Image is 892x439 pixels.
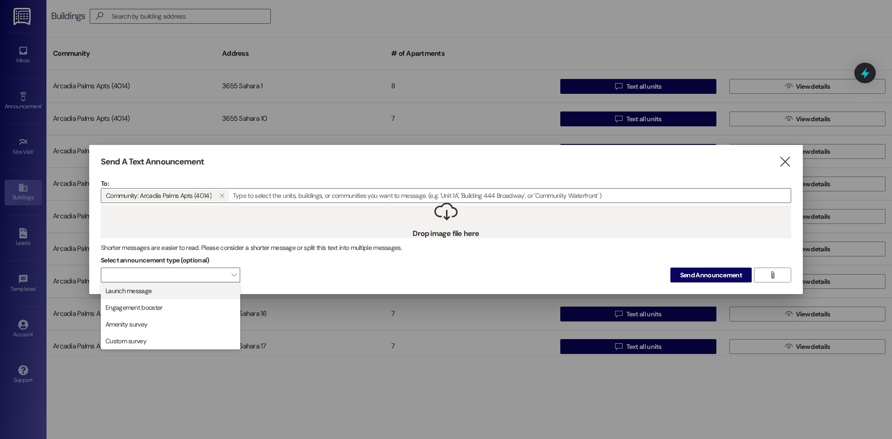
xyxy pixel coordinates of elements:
h3: Send A Text Announcement [101,157,204,167]
button: Community: Arcadia Palms Apts (4014) [215,190,229,202]
button: Send Announcement [670,268,752,282]
i:  [769,271,776,279]
i:  [779,157,791,167]
div: Drop image file here [101,205,791,238]
span: Launch message [105,286,151,295]
div: Shorter messages are easier to read. Please consider a shorter message or split this text into mu... [101,243,791,253]
span: Custom survey [105,336,146,346]
span: Amenity survey [105,320,147,329]
span: Send Announcement [680,270,742,280]
span: Community: Arcadia Palms Apts (4014) [106,190,211,202]
p: To: [101,179,791,188]
label: Select announcement type (optional) [101,253,210,268]
i:  [219,192,224,199]
input: Type to select the units, buildings, or communities you want to message. (e.g. 'Unit 1A', 'Buildi... [230,189,791,203]
span: Engagement booster [105,303,162,312]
